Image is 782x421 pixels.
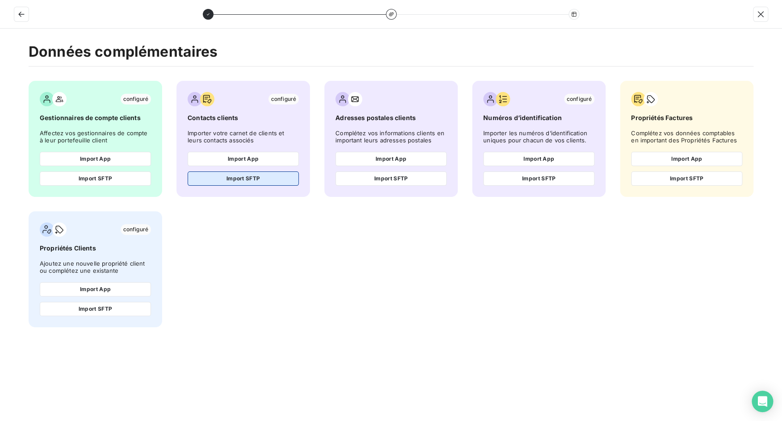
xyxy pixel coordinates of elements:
span: Importer les numéros d’identification uniques pour chacun de vos clients. [483,129,594,145]
button: Import App [335,152,447,166]
span: Importer votre carnet de clients et leurs contacts associés [188,129,299,145]
button: Import SFTP [40,171,151,186]
span: Contacts clients [188,113,299,122]
button: Import SFTP [483,171,594,186]
span: configuré [564,94,594,104]
span: Adresses postales clients [335,113,447,122]
button: Import App [40,282,151,296]
button: Import App [483,152,594,166]
span: configuré [268,94,299,104]
div: Open Intercom Messenger [752,391,773,412]
button: Import SFTP [188,171,299,186]
span: Propriétés Factures [631,113,742,122]
button: Import SFTP [631,171,742,186]
span: Ajoutez une nouvelle propriété client ou complétez une existante [40,260,151,275]
span: Affectez vos gestionnaires de compte à leur portefeuille client [40,129,151,145]
span: configuré [121,94,151,104]
button: Import App [40,152,151,166]
span: Gestionnaires de compte clients [40,113,151,122]
button: Import SFTP [40,302,151,316]
span: configuré [121,224,151,235]
button: Import App [631,152,742,166]
span: Propriétés Clients [40,244,151,253]
span: Complétez vos données comptables en important des Propriétés Factures [631,129,742,145]
h2: Données complémentaires [29,43,753,67]
button: Import SFTP [335,171,447,186]
button: Import App [188,152,299,166]
span: Numéros d’identification [483,113,594,122]
span: Complétez vos informations clients en important leurs adresses postales [335,129,447,145]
